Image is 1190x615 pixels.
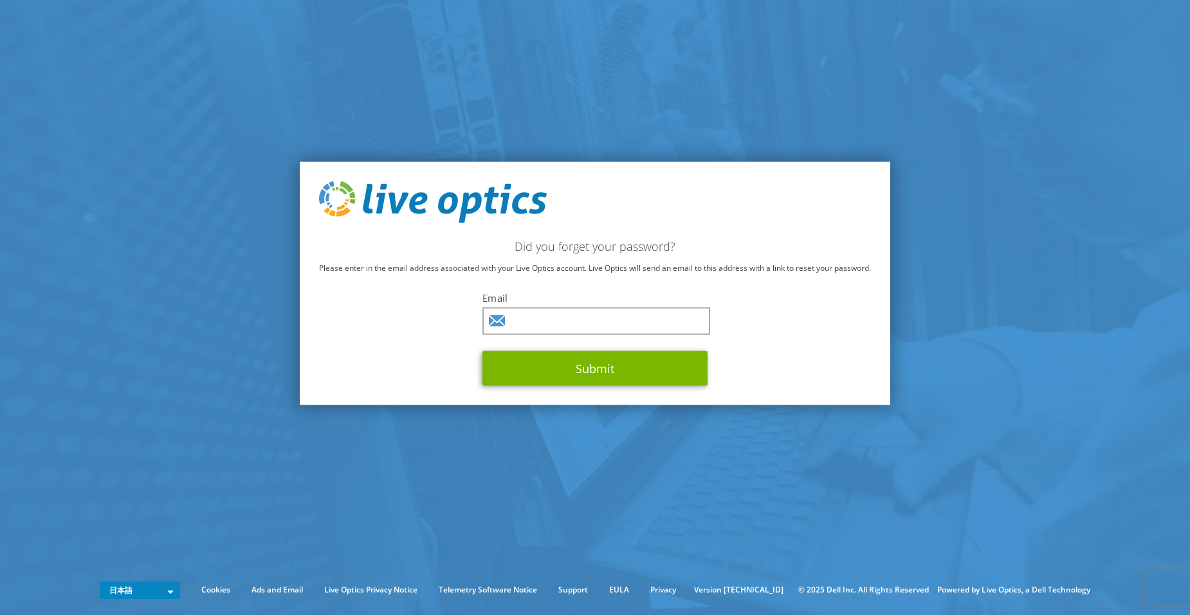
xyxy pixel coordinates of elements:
li: Powered by Live Optics, a Dell Technology [937,583,1090,597]
a: Cookies [192,583,240,597]
a: Live Optics Privacy Notice [315,583,427,597]
a: Ads and Email [242,583,313,597]
button: Submit [482,351,708,386]
label: Email [482,291,708,304]
p: Please enter in the email address associated with your Live Optics account. Live Optics will send... [319,261,871,275]
li: © 2025 Dell Inc. All Rights Reserved [792,583,935,597]
a: EULA [600,583,639,597]
a: Telemetry Software Notice [429,583,547,597]
h2: Did you forget your password? [319,239,871,253]
a: Privacy [641,583,686,597]
img: live_optics_svg.svg [319,181,547,223]
li: Version [TECHNICAL_ID] [688,583,790,597]
a: Support [549,583,598,597]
